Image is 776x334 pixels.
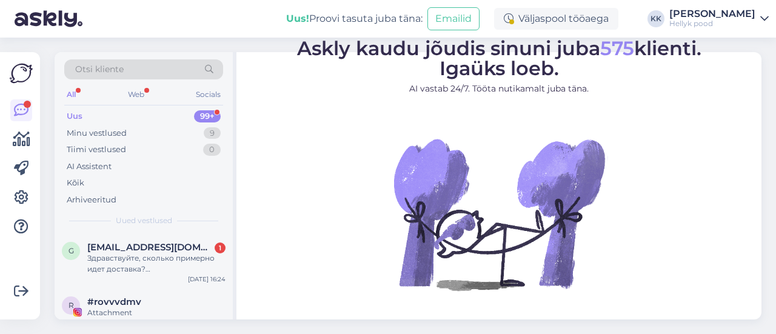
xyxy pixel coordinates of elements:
[215,242,226,253] div: 1
[390,105,608,323] img: No Chat active
[297,82,701,95] p: AI vastab 24/7. Tööta nutikamalt juba täna.
[67,177,84,189] div: Kõik
[69,246,74,255] span: g
[191,318,226,327] div: [DATE] 9:58
[194,110,221,122] div: 99+
[75,63,124,76] span: Otsi kliente
[669,19,755,28] div: Hellyk pood
[669,9,769,28] a: [PERSON_NAME]Hellyk pood
[286,13,309,24] b: Uus!
[87,307,226,318] div: Attachment
[204,127,221,139] div: 9
[67,144,126,156] div: Tiimi vestlused
[87,296,141,307] span: #rovvvdmv
[647,10,664,27] div: KK
[297,36,701,80] span: Askly kaudu jõudis sinuni juba klienti. Igaüks loeb.
[67,110,82,122] div: Uus
[427,7,480,30] button: Emailid
[125,87,147,102] div: Web
[10,62,33,85] img: Askly Logo
[669,9,755,19] div: [PERSON_NAME]
[67,194,116,206] div: Arhiveeritud
[193,87,223,102] div: Socials
[188,275,226,284] div: [DATE] 16:24
[64,87,78,102] div: All
[69,301,74,310] span: r
[203,144,221,156] div: 0
[67,161,112,173] div: AI Assistent
[494,8,618,30] div: Väljaspool tööaega
[116,215,172,226] span: Uued vestlused
[87,253,226,275] div: Здравствуйте, сколько примерно идет доставка? [GEOGRAPHIC_DATA]
[87,242,213,253] span: gelgelsam@gmail.com
[286,12,423,26] div: Proovi tasuta juba täna:
[67,127,127,139] div: Minu vestlused
[600,36,634,60] span: 575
